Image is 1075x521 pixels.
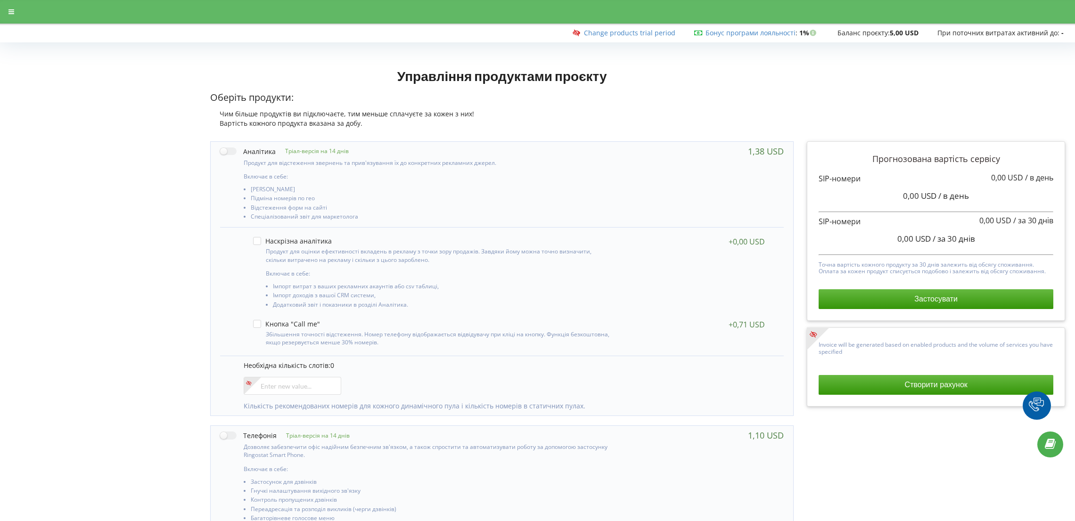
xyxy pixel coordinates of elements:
li: Переадресація та розподіл викликів (черги дзвінків) [251,506,615,515]
li: Застосунок для дзвінків [251,479,615,488]
p: Необхідна кількість слотів: [244,361,774,370]
p: Invoice will be generated based on enabled products and the volume of services you have specified [819,339,1053,355]
span: 0,00 USD [991,172,1023,183]
strong: 5,00 USD [890,28,919,37]
li: Підміна номерів по гео [251,195,615,204]
span: / за 30 днів [1013,215,1053,226]
div: +0,00 USD [729,237,765,246]
span: / в день [938,190,969,201]
p: Продукт для відстеження звернень та прив'язування їх до конкретних рекламних джерел. [244,159,615,167]
li: Додатковий звіт і показники в розділі Аналітика. [273,301,611,310]
p: Прогнозована вартість сервісу [819,153,1053,165]
strong: 1% [799,28,819,37]
li: Імпорт витрат з ваших рекламних акаунтів або csv таблиці, [273,283,611,292]
span: При поточних витратах активний до: [937,28,1059,37]
p: Тріал-версія на 14 днів [277,431,350,440]
h1: Управління продуктами проєкту [210,67,794,84]
label: Наскрізна аналітика [253,237,332,245]
div: 1,10 USD [748,431,784,440]
p: Кількість рекомендованих номерів для кожного динамічного пула і кількість номерів в статичних пулах. [244,401,774,411]
li: Відстеження форм на сайті [251,204,615,213]
label: Кнопка "Call me" [253,320,320,328]
p: SIP-номери [819,216,1053,227]
button: Застосувати [819,289,1053,309]
div: +0,71 USD [729,320,765,329]
div: 1,38 USD [748,147,784,156]
p: Збільшення точності відстеження. Номер телефону відображається відвідувачу при кліці на кнопку. Ф... [266,330,611,346]
li: Імпорт доходів з вашої CRM системи, [273,292,611,301]
div: Вартість кожного продукта вказана за добу. [210,119,794,128]
span: : [706,28,797,37]
span: Баланс проєкту: [837,28,890,37]
button: Створити рахунок [819,375,1053,395]
input: Enter new value... [244,377,341,395]
label: Аналітика [220,147,276,156]
span: 0,00 USD [897,233,931,244]
a: Change products trial period [584,28,675,37]
span: / в день [1025,172,1053,183]
span: 0,00 USD [903,190,936,201]
p: Дозволяє забезпечити офіс надійним безпечним зв'язком, а також спростити та автоматизувати роботу... [244,443,615,459]
li: Спеціалізований звіт для маркетолога [251,213,615,222]
a: Бонус програми лояльності [706,28,796,37]
p: Тріал-версія на 14 днів [276,147,349,155]
p: Оберіть продукти: [210,91,794,105]
p: Включає в себе: [244,465,615,473]
li: Гнучкі налаштування вихідного зв'язку [251,488,615,497]
p: SIP-номери [819,173,1053,184]
strong: - [1061,28,1064,37]
span: / за 30 днів [933,233,975,244]
span: 0 [330,361,334,370]
p: Точна вартість кожного продукту за 30 днів залежить від обсягу споживання. Оплата за кожен продук... [819,259,1053,275]
p: Продукт для оцінки ефективності вкладень в рекламу з точки зору продажів. Завдяки йому можна точн... [266,247,611,263]
li: [PERSON_NAME] [251,186,615,195]
label: Телефонія [220,431,277,440]
p: Включає в себе: [244,172,615,180]
div: Чим більше продуктів ви підключаєте, тим меньше сплачуєте за кожен з них! [210,109,794,119]
li: Контроль пропущених дзвінків [251,497,615,505]
p: Включає в себе: [266,269,611,277]
span: 0,00 USD [979,215,1011,226]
